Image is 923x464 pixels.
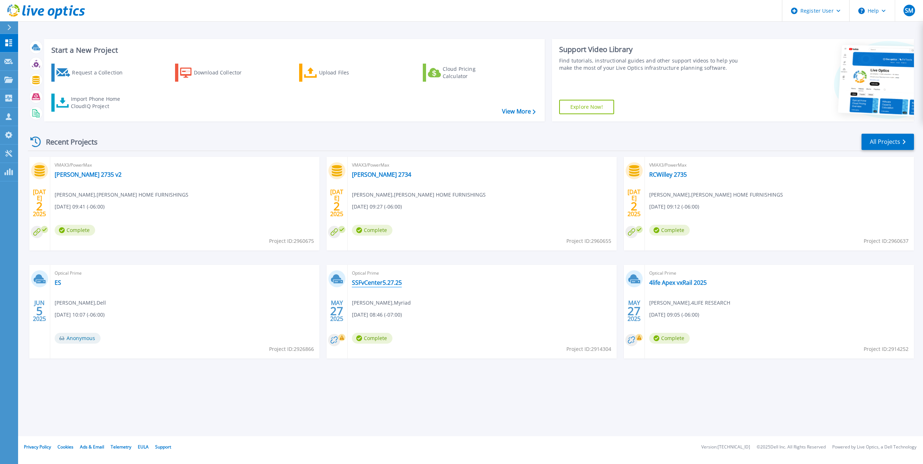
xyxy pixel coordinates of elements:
[58,444,73,450] a: Cookies
[701,445,750,450] li: Version: [TECHNICAL_ID]
[333,203,340,209] span: 2
[352,269,612,277] span: Optical Prime
[649,171,687,178] a: RCWilley 2735
[864,237,909,245] span: Project ID: 2960637
[138,444,149,450] a: EULA
[649,203,699,211] span: [DATE] 09:12 (-06:00)
[51,46,535,54] h3: Start a New Project
[175,64,256,82] a: Download Collector
[352,203,402,211] span: [DATE] 09:27 (-06:00)
[55,269,315,277] span: Optical Prime
[111,444,131,450] a: Telemetry
[55,279,61,286] a: ES
[352,191,486,199] span: [PERSON_NAME] , [PERSON_NAME] HOME FURNISHINGS
[55,161,315,169] span: VMAX3/PowerMax
[80,444,104,450] a: Ads & Email
[649,299,730,307] span: [PERSON_NAME] , 4LIFE RESEARCH
[832,445,916,450] li: Powered by Live Optics, a Dell Technology
[155,444,171,450] a: Support
[566,237,611,245] span: Project ID: 2960655
[33,190,46,216] div: [DATE] 2025
[649,191,783,199] span: [PERSON_NAME] , [PERSON_NAME] HOME FURNISHINGS
[330,190,344,216] div: [DATE] 2025
[55,171,122,178] a: [PERSON_NAME] 2735 v2
[649,225,690,236] span: Complete
[194,65,252,80] div: Download Collector
[319,65,377,80] div: Upload Files
[628,308,641,314] span: 27
[55,191,188,199] span: [PERSON_NAME] , [PERSON_NAME] HOME FURNISHINGS
[649,161,910,169] span: VMAX3/PowerMax
[36,308,43,314] span: 5
[631,203,637,209] span: 2
[71,95,127,110] div: Import Phone Home CloudIQ Project
[51,64,132,82] a: Request a Collection
[330,298,344,324] div: MAY 2025
[299,64,380,82] a: Upload Files
[649,269,910,277] span: Optical Prime
[862,134,914,150] a: All Projects
[36,203,43,209] span: 2
[627,298,641,324] div: MAY 2025
[269,345,314,353] span: Project ID: 2926866
[443,65,501,80] div: Cloud Pricing Calculator
[352,311,402,319] span: [DATE] 08:46 (-07:00)
[269,237,314,245] span: Project ID: 2960675
[502,108,536,115] a: View More
[559,57,746,72] div: Find tutorials, instructional guides and other support videos to help you make the most of your L...
[566,345,611,353] span: Project ID: 2914304
[72,65,130,80] div: Request a Collection
[55,203,105,211] span: [DATE] 09:41 (-06:00)
[649,333,690,344] span: Complete
[649,279,707,286] a: 4life Apex vxRail 2025
[55,311,105,319] span: [DATE] 10:07 (-06:00)
[352,333,392,344] span: Complete
[627,190,641,216] div: [DATE] 2025
[352,171,411,178] a: [PERSON_NAME] 2734
[352,299,411,307] span: [PERSON_NAME] , Myriad
[559,100,614,114] a: Explore Now!
[330,308,343,314] span: 27
[905,8,913,13] span: SM
[55,299,106,307] span: [PERSON_NAME] , Dell
[33,298,46,324] div: JUN 2025
[24,444,51,450] a: Privacy Policy
[55,225,95,236] span: Complete
[55,333,101,344] span: Anonymous
[352,225,392,236] span: Complete
[352,161,612,169] span: VMAX3/PowerMax
[352,279,402,286] a: SSFvCenter5.27.25
[864,345,909,353] span: Project ID: 2914252
[423,64,503,82] a: Cloud Pricing Calculator
[649,311,699,319] span: [DATE] 09:05 (-06:00)
[757,445,826,450] li: © 2025 Dell Inc. All Rights Reserved
[28,133,107,151] div: Recent Projects
[559,45,746,54] div: Support Video Library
